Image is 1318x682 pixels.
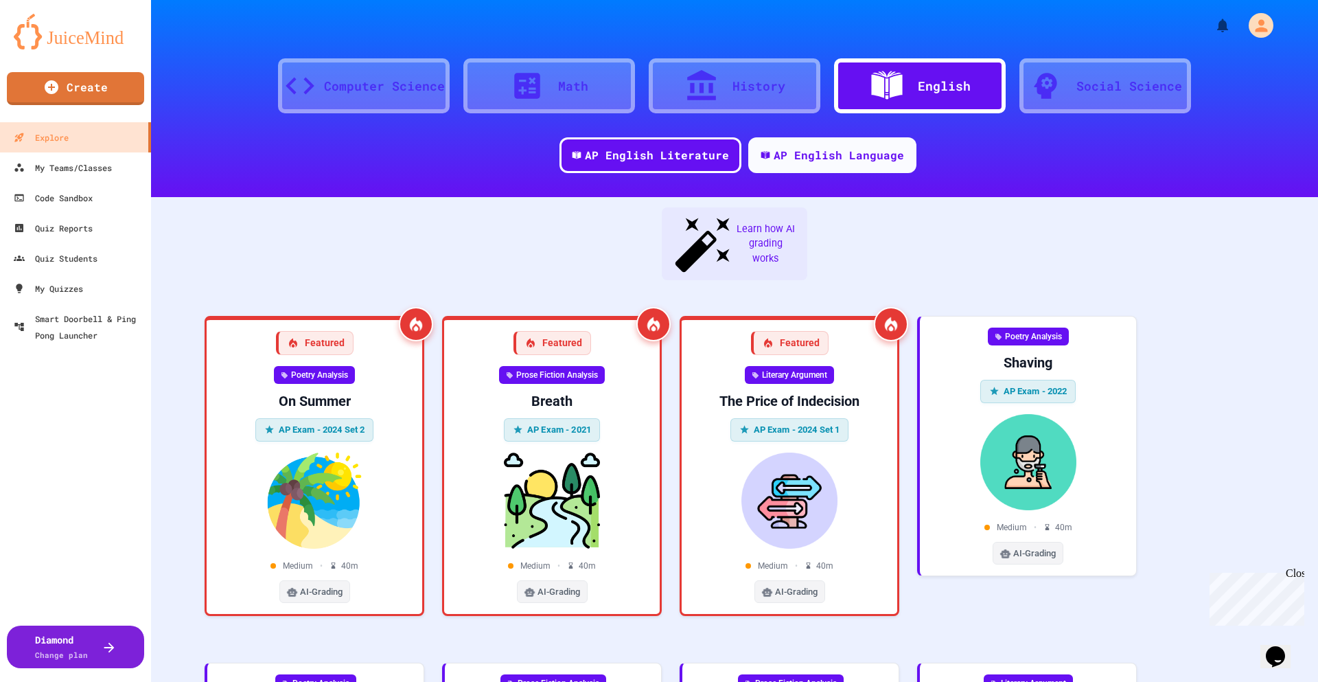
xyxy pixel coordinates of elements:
div: The Price of Indecision [693,392,886,410]
iframe: chat widget [1260,627,1304,668]
div: Chat with us now!Close [5,5,95,87]
a: Create [7,72,144,105]
span: • [795,560,798,572]
span: AI-Grading [1013,547,1056,560]
iframe: chat widget [1204,567,1304,626]
div: AP English Language [774,147,904,163]
div: My Teams/Classes [14,159,112,176]
div: Smart Doorbell & Ping Pong Launcher [14,310,146,343]
div: AP Exam - 2024 Set 2 [255,418,374,442]
span: AI-Grading [537,585,580,599]
div: Quiz Students [14,250,97,266]
div: Breath [455,392,649,410]
div: Featured [276,331,354,355]
div: History [732,77,785,95]
span: AI-Grading [300,585,343,599]
span: AI-Grading [775,585,818,599]
div: My Account [1234,10,1277,41]
div: Code Sandbox [14,190,93,206]
div: Featured [513,331,591,355]
div: Explore [14,129,69,146]
div: Medium 40 m [984,521,1072,534]
div: My Notifications [1189,14,1234,37]
img: On Summer [218,453,411,549]
div: On Summer [218,392,411,410]
img: Breath [455,453,649,549]
div: Math [558,77,588,95]
div: Diamond [35,633,88,661]
div: My Quizzes [14,280,83,297]
span: • [557,560,560,572]
div: Literary Argument [745,366,834,384]
div: English [918,77,971,95]
div: Shaving [931,354,1125,372]
div: Medium 40 m [508,560,596,572]
div: AP Exam - 2022 [980,380,1076,403]
div: Medium 40 m [270,560,358,572]
span: Change plan [35,650,88,660]
div: AP Exam - 2021 [504,418,600,442]
img: Shaving [931,414,1125,510]
div: Medium 40 m [745,560,833,572]
button: DiamondChange plan [7,626,144,668]
div: AP English Literature [585,147,729,163]
div: AP Exam - 2024 Set 1 [730,418,849,442]
div: Social Science [1076,77,1182,95]
div: Quiz Reports [14,220,93,236]
img: The Price of Indecision [693,453,886,549]
span: Learn how AI grading works [735,222,796,266]
span: • [320,560,323,572]
div: Prose Fiction Analysis [499,366,605,384]
img: logo-orange.svg [14,14,137,49]
span: • [1034,521,1037,534]
div: Featured [751,331,829,355]
div: Poetry Analysis [988,328,1069,345]
div: Poetry Analysis [274,366,355,384]
div: Computer Science [324,77,445,95]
